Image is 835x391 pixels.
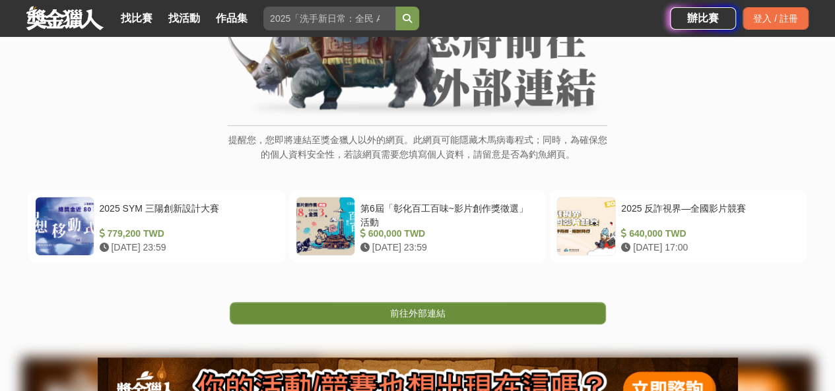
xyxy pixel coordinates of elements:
[621,202,795,227] div: 2025 反詐視界—全國影片競賽
[743,7,809,30] div: 登入 / 註冊
[360,202,534,227] div: 第6屆「彰化百工百味~影片創作獎徵選」活動
[211,9,253,28] a: 作品集
[100,241,273,255] div: [DATE] 23:59
[28,190,285,262] a: 2025 SYM 三陽創新設計大賽 779,200 TWD [DATE] 23:59
[163,9,205,28] a: 找活動
[670,7,736,30] a: 辦比賽
[550,190,807,262] a: 2025 反詐視界—全國影片競賽 640,000 TWD [DATE] 17:00
[289,190,546,262] a: 第6屆「彰化百工百味~影片創作獎徵選」活動 600,000 TWD [DATE] 23:59
[621,241,795,255] div: [DATE] 17:00
[360,227,534,241] div: 600,000 TWD
[360,241,534,255] div: [DATE] 23:59
[390,308,446,318] span: 前往外部連結
[228,133,607,175] p: 提醒您，您即將連結至獎金獵人以外的網頁。此網頁可能隱藏木馬病毒程式；同時，為確保您的個人資料安全性，若該網頁需要您填寫個人資料，請留意是否為釣魚網頁。
[100,227,273,241] div: 779,200 TWD
[230,302,606,324] a: 前往外部連結
[116,9,158,28] a: 找比賽
[263,7,395,30] input: 2025「洗手新日常：全民 ALL IN」洗手歌全台徵選
[100,202,273,227] div: 2025 SYM 三陽創新設計大賽
[621,227,795,241] div: 640,000 TWD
